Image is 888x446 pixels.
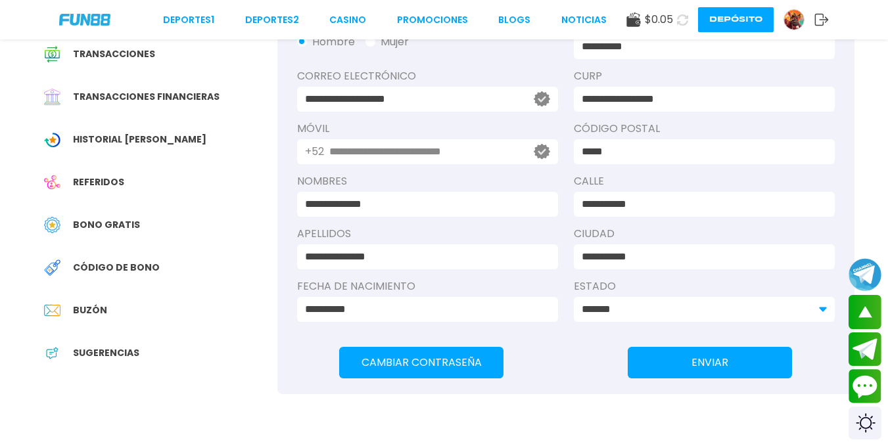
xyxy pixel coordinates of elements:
[34,210,277,240] a: Free BonusBono Gratis
[329,13,366,27] a: CASINO
[297,226,558,242] label: APELLIDOS
[34,253,277,282] a: Redeem BonusCódigo de bono
[73,47,155,61] span: Transacciones
[297,68,558,84] label: Correo electrónico
[44,174,60,190] img: Referral
[44,89,60,105] img: Financial Transaction
[73,261,160,275] span: Código de bono
[561,13,607,27] a: NOTICIAS
[574,279,835,294] label: Estado
[73,90,220,104] span: Transacciones financieras
[849,257,881,292] button: Join telegram channel
[73,133,206,146] span: Historial [PERSON_NAME]
[365,34,409,50] button: Mujer
[574,68,835,84] label: CURP
[73,175,124,189] span: Referidos
[44,345,60,361] img: App Feedback
[297,121,558,137] label: Móvil
[44,302,60,319] img: Inbox
[849,295,881,329] button: scroll up
[574,226,835,242] label: Ciudad
[73,218,140,232] span: Bono Gratis
[34,39,277,69] a: Transaction HistoryTransacciones
[574,121,835,137] label: Código Postal
[783,9,814,30] a: Avatar
[59,14,110,25] img: Company Logo
[645,12,673,28] span: $ 0.05
[34,296,277,325] a: InboxBuzón
[73,346,139,360] span: Sugerencias
[698,7,774,32] button: Depósito
[397,13,468,27] a: Promociones
[163,13,214,27] a: Deportes1
[849,369,881,403] button: Contact customer service
[297,34,355,50] button: Hombre
[34,82,277,112] a: Financial TransactionTransacciones financieras
[305,144,324,160] p: +52
[34,338,277,368] a: App FeedbackSugerencias
[34,125,277,154] a: Wagering TransactionHistorial [PERSON_NAME]
[849,407,881,439] div: Switch theme
[44,217,60,233] img: Free Bonus
[44,131,60,148] img: Wagering Transaction
[297,173,558,189] label: NOMBRES
[574,173,835,189] label: Calle
[44,259,60,276] img: Redeem Bonus
[44,46,60,62] img: Transaction History
[34,167,277,197] a: ReferralReferidos
[784,10,804,30] img: Avatar
[339,347,503,378] button: Cambiar Contraseña
[498,13,530,27] a: BLOGS
[628,347,792,378] button: ENVIAR
[73,303,107,317] span: Buzón
[245,13,299,27] a: Deportes2
[849,332,881,367] button: Join telegram
[297,279,558,294] label: Fecha de Nacimiento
